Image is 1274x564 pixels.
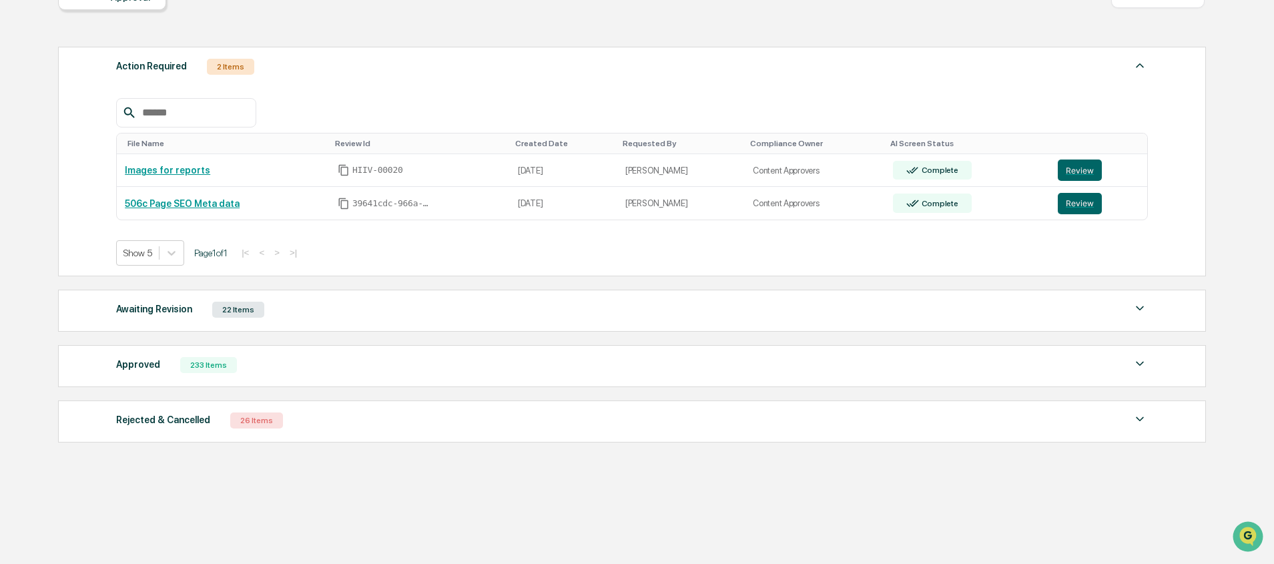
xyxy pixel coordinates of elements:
[8,188,89,212] a: 🔎Data Lookup
[13,195,24,206] div: 🔎
[227,106,243,122] button: Start new chat
[286,247,301,258] button: >|
[27,194,84,207] span: Data Lookup
[338,198,350,210] span: Copy Id
[180,357,237,373] div: 233 Items
[125,198,240,209] a: 506c Page SEO Meta data
[1132,411,1148,427] img: caret
[13,170,24,180] div: 🖐️
[919,199,958,208] div: Complete
[510,187,617,220] td: [DATE]
[110,168,166,182] span: Attestations
[745,154,885,188] td: Content Approvers
[91,163,171,187] a: 🗄️Attestations
[27,168,86,182] span: Preclearance
[890,139,1044,148] div: Toggle SortBy
[1132,356,1148,372] img: caret
[352,198,432,209] span: 39641cdc-966a-4e65-879f-2a6a777944d8
[207,59,254,75] div: 2 Items
[8,163,91,187] a: 🖐️Preclearance
[335,139,505,148] div: Toggle SortBy
[1058,193,1102,214] button: Review
[45,102,219,115] div: Start new chat
[1058,193,1139,214] a: Review
[1132,57,1148,73] img: caret
[1231,520,1267,556] iframe: Open customer support
[1132,300,1148,316] img: caret
[116,411,210,429] div: Rejected & Cancelled
[745,187,885,220] td: Content Approvers
[617,154,745,188] td: [PERSON_NAME]
[13,102,37,126] img: 1746055101610-c473b297-6a78-478c-a979-82029cc54cd1
[116,300,192,318] div: Awaiting Revision
[133,226,162,236] span: Pylon
[230,412,283,429] div: 26 Items
[515,139,612,148] div: Toggle SortBy
[116,356,160,373] div: Approved
[352,165,403,176] span: HIIV-00020
[13,28,243,49] p: How can we help?
[255,247,268,258] button: <
[238,247,253,258] button: |<
[1058,160,1139,181] a: Review
[338,164,350,176] span: Copy Id
[510,154,617,188] td: [DATE]
[270,247,284,258] button: >
[212,302,264,318] div: 22 Items
[125,165,210,176] a: Images for reports
[750,139,880,148] div: Toggle SortBy
[617,187,745,220] td: [PERSON_NAME]
[623,139,739,148] div: Toggle SortBy
[116,57,187,75] div: Action Required
[1058,160,1102,181] button: Review
[94,226,162,236] a: Powered byPylon
[45,115,169,126] div: We're available if you need us!
[1060,139,1142,148] div: Toggle SortBy
[97,170,107,180] div: 🗄️
[194,248,228,258] span: Page 1 of 1
[919,166,958,175] div: Complete
[127,139,324,148] div: Toggle SortBy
